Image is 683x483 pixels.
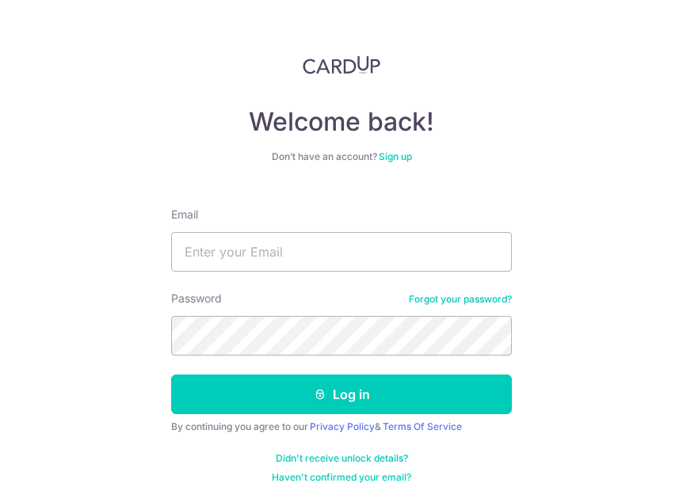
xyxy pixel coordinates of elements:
input: Enter your Email [171,232,512,272]
a: Didn't receive unlock details? [276,452,408,465]
a: Terms Of Service [383,420,462,432]
h4: Welcome back! [171,106,512,138]
div: By continuing you agree to our & [171,420,512,433]
label: Email [171,207,198,222]
a: Forgot your password? [409,293,512,306]
a: Sign up [379,150,412,162]
button: Log in [171,375,512,414]
img: CardUp Logo [303,55,380,74]
div: Don’t have an account? [171,150,512,163]
a: Privacy Policy [310,420,375,432]
label: Password [171,291,222,306]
